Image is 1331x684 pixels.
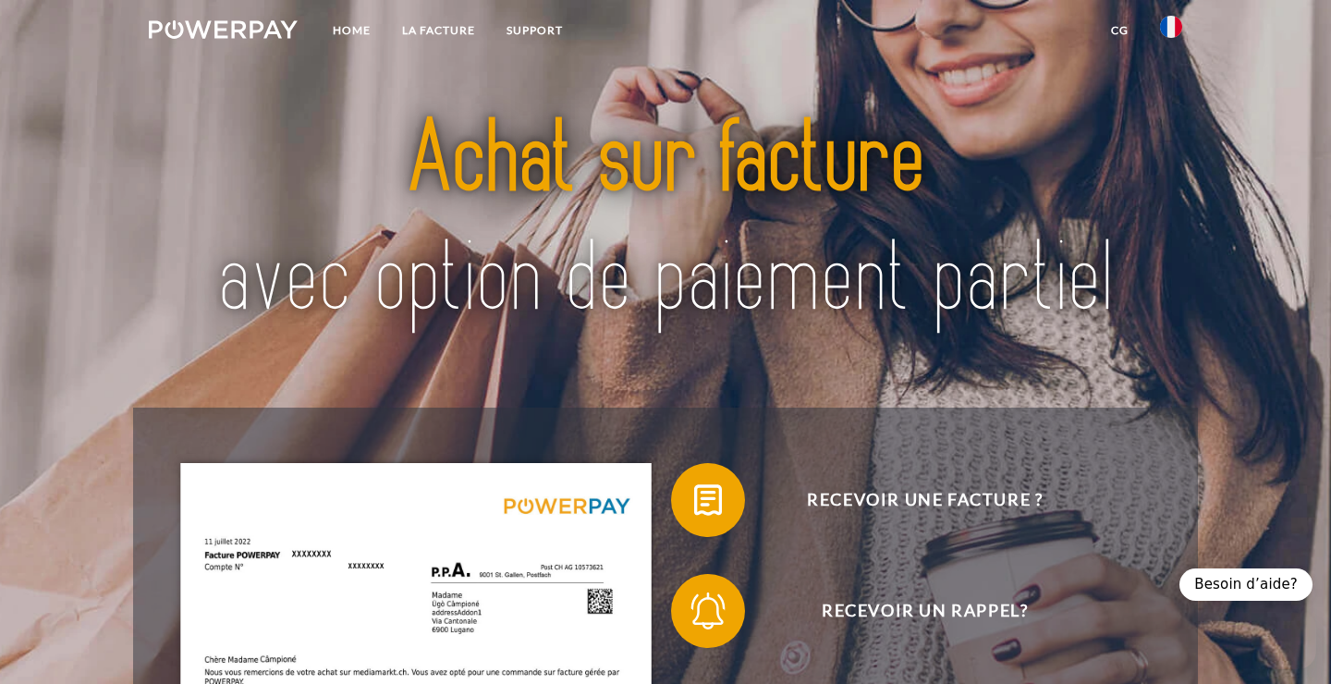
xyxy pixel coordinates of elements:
[200,68,1131,372] img: title-powerpay_fr.svg
[1095,14,1144,47] a: CG
[685,477,731,523] img: qb_bill.svg
[317,14,386,47] a: Home
[699,463,1152,537] span: Recevoir une facture ?
[671,463,1152,537] button: Recevoir une facture ?
[671,574,1152,648] button: Recevoir un rappel?
[685,588,731,634] img: qb_bell.svg
[1160,16,1182,38] img: fr
[149,20,298,39] img: logo-powerpay-white.svg
[1179,568,1313,601] div: Besoin d’aide?
[1257,610,1316,669] iframe: Bouton de lancement de la fenêtre de messagerie
[699,574,1152,648] span: Recevoir un rappel?
[491,14,579,47] a: Support
[386,14,491,47] a: LA FACTURE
